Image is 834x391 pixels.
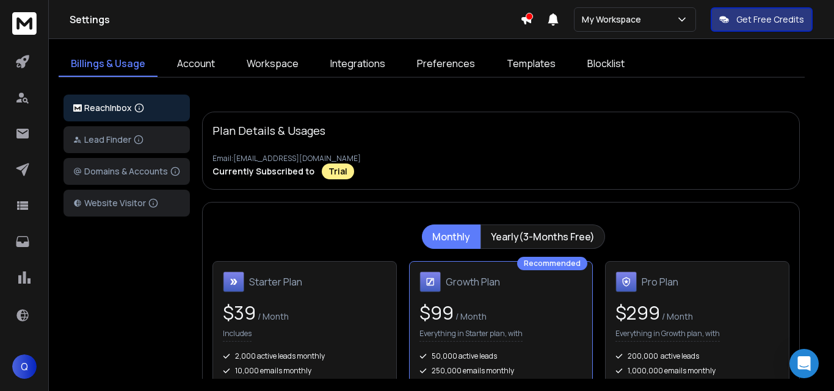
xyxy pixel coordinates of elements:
p: Plan Details & Usages [212,122,325,139]
span: $ 39 [223,300,256,325]
button: Domains & Accounts [63,158,190,185]
span: / Month [660,310,693,322]
h1: Starter Plan [249,274,302,289]
div: Open Intercom Messenger [789,349,819,378]
a: Preferences [405,51,487,77]
span: / Month [256,310,289,322]
p: Email: [EMAIL_ADDRESS][DOMAIN_NAME] [212,154,789,163]
img: Starter Plan icon [223,271,244,292]
p: Get Free Credits [736,13,804,26]
img: Growth Plan icon [419,271,441,292]
button: Get Free Credits [711,7,813,32]
button: Website Visitor [63,190,190,217]
button: ReachInbox [63,95,190,121]
p: Everything in Growth plan, with [615,329,720,342]
p: Currently Subscribed to [212,165,314,178]
p: Includes [223,329,252,342]
a: Blocklist [575,51,637,77]
span: $ 99 [419,300,454,325]
div: Recommended [517,257,587,270]
p: My Workspace [582,13,646,26]
div: 200,000 active leads [615,351,779,361]
h1: Pro Plan [642,274,678,289]
div: 10,000 emails monthly [223,366,386,376]
a: Account [165,51,227,77]
h1: Growth Plan [446,274,500,289]
button: Q [12,354,37,379]
div: 2,000 active leads monthly [223,351,386,361]
button: Lead Finder [63,126,190,153]
div: Trial [322,163,354,179]
p: Everything in Starter plan, with [419,329,523,342]
span: / Month [454,310,487,322]
div: 250,000 emails monthly [419,366,583,376]
a: Workspace [234,51,311,77]
button: Monthly [422,224,480,249]
img: Pro Plan icon [615,271,637,292]
img: logo [73,104,82,112]
button: Yearly(3-Months Free) [480,224,605,249]
div: 50,000 active leads [419,351,583,361]
h1: Settings [70,12,520,27]
a: Templates [495,51,568,77]
span: $ 299 [615,300,660,325]
a: Billings & Usage [59,51,158,77]
a: Integrations [318,51,397,77]
div: 1,000,000 emails monthly [615,366,779,376]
